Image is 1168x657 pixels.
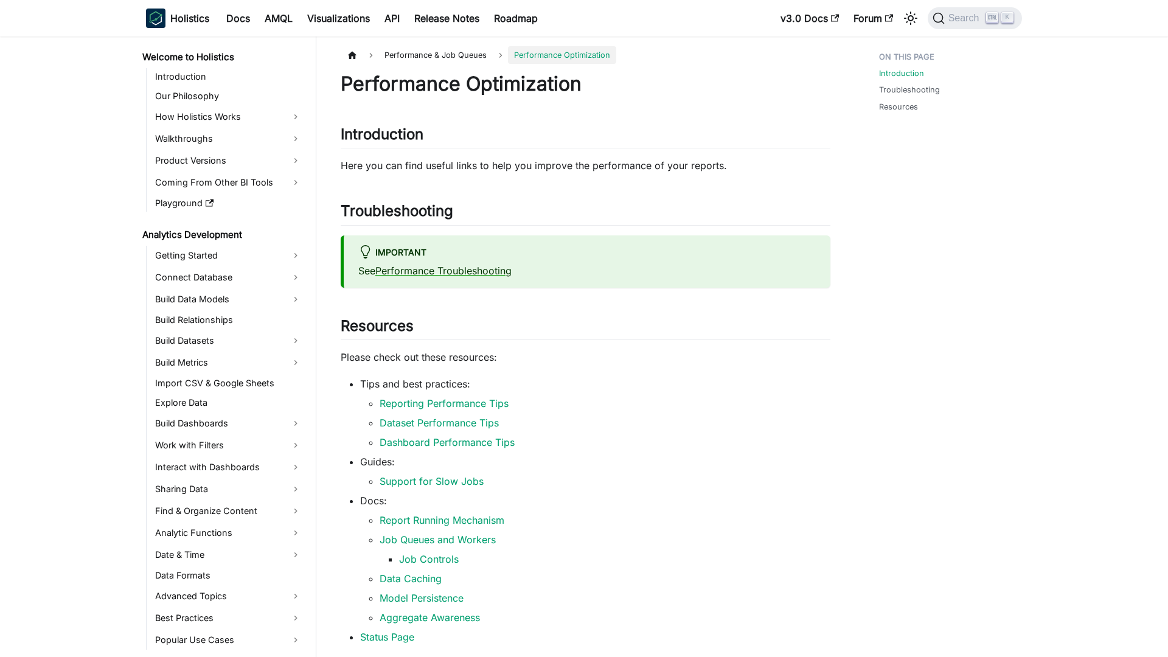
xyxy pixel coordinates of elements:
a: Find & Organize Content [151,501,305,521]
a: Coming From Other BI Tools [151,173,305,192]
li: Tips and best practices: [360,377,830,450]
a: Product Versions [151,151,305,170]
div: Important [358,245,816,261]
a: HolisticsHolistics [146,9,209,28]
a: AMQL [257,9,300,28]
a: Home page [341,46,364,64]
a: Build Relationships [151,311,305,328]
a: Interact with Dashboards [151,457,305,477]
a: Release Notes [407,9,487,28]
p: See [358,263,816,278]
a: Popular Use Cases [151,630,305,650]
a: Work with Filters [151,436,305,455]
button: Switch between dark and light mode (currently light mode) [901,9,920,28]
a: Analytic Functions [151,523,305,543]
a: Resources [879,101,918,113]
a: Walkthroughs [151,129,305,148]
a: Best Practices [151,608,305,628]
a: Welcome to Holistics [139,49,305,66]
h2: Resources [341,317,830,340]
kbd: K [1001,12,1013,23]
a: Support for Slow Jobs [380,475,484,487]
a: Introduction [151,68,305,85]
p: Here you can find useful links to help you improve the performance of your reports. [341,158,830,173]
span: Search [945,13,987,24]
a: Aggregate Awareness [380,611,480,624]
a: Date & Time [151,545,305,565]
nav: Docs sidebar [134,36,316,657]
a: Build Data Models [151,290,305,309]
a: API [377,9,407,28]
h2: Troubleshooting [341,202,830,225]
a: Analytics Development [139,226,305,243]
a: Connect Database [151,268,305,287]
a: Troubleshooting [879,84,940,96]
a: Job Queues and Workers [380,534,496,546]
a: Job Controls [399,553,459,565]
a: Advanced Topics [151,586,305,606]
a: Explore Data [151,394,305,411]
a: Forum [846,9,900,28]
a: How Holistics Works [151,107,305,127]
p: Please check out these resources: [341,350,830,364]
a: Playground [151,195,305,212]
a: Build Datasets [151,331,305,350]
button: Search (Ctrl+K) [928,7,1022,29]
a: Performance Troubleshooting [375,265,512,277]
a: Reporting Performance Tips [380,397,509,409]
a: Import CSV & Google Sheets [151,375,305,392]
a: Dashboard Performance Tips [380,436,515,448]
h1: Performance Optimization [341,72,830,96]
b: Holistics [170,11,209,26]
a: Our Philosophy [151,88,305,105]
a: Dataset Performance Tips [380,417,499,429]
a: Roadmap [487,9,545,28]
span: Performance & Job Queues [378,46,493,64]
a: Sharing Data [151,479,305,499]
a: Status Page [360,631,414,643]
a: Build Dashboards [151,414,305,433]
a: Visualizations [300,9,377,28]
a: Build Metrics [151,353,305,372]
li: Docs: [360,493,830,625]
a: Data Caching [380,572,442,585]
a: Report Running Mechanism [380,514,504,526]
a: Docs [219,9,257,28]
h2: Introduction [341,125,830,148]
a: Model Persistence [380,592,464,604]
a: Getting Started [151,246,305,265]
span: Performance Optimization [508,46,616,64]
img: Holistics [146,9,165,28]
nav: Breadcrumbs [341,46,830,64]
a: v3.0 Docs [773,9,846,28]
a: Introduction [879,68,924,79]
li: Guides: [360,454,830,488]
a: Data Formats [151,567,305,584]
